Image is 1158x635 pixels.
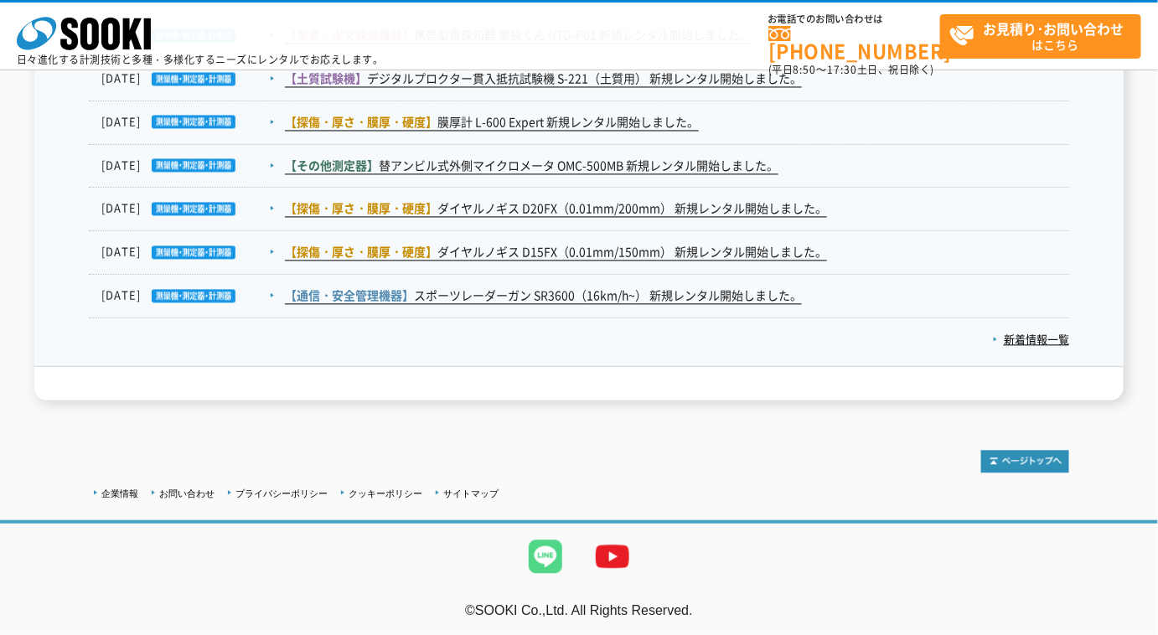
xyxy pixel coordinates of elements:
a: 【通信・安全管理機器】スポーツレーダーガン SR3600（16km/h~） 新規レンタル開始しました。 [285,287,802,305]
span: 【探傷・厚さ・膜厚・硬度】 [285,244,437,261]
span: お電話でのお問い合わせは [768,14,940,24]
strong: お見積り･お問い合わせ [984,18,1124,39]
span: 【その他測定器】 [285,157,379,174]
img: 測量機・測定器・計測器 [141,116,235,129]
span: 【探傷・厚さ・膜厚・硬度】 [285,114,437,131]
span: 8:50 [794,62,817,77]
a: 【その他測定器】替アンビル式外側マイクロメータ OMC-500MB 新規レンタル開始しました。 [285,157,778,175]
a: [PHONE_NUMBER] [768,26,940,60]
img: 測量機・測定器・計測器 [141,290,235,303]
img: YouTube [579,524,646,591]
img: トップページへ [981,451,1069,473]
img: 測量機・測定器・計測器 [141,203,235,216]
img: 測量機・測定器・計測器 [141,246,235,260]
a: お問い合わせ [159,489,215,499]
a: 【土質試験機】デジタルプロクター貫入抵抗試験機 S-221（土質用） 新規レンタル開始しました。 [285,70,802,88]
span: 17:30 [827,62,857,77]
a: 新着情報一覧 [993,332,1069,348]
a: 企業情報 [101,489,138,499]
a: プライバシーポリシー [235,489,328,499]
img: LINE [512,524,579,591]
img: 測量機・測定器・計測器 [141,73,235,86]
dt: [DATE] [101,70,283,88]
span: 【土質試験機】 [285,70,367,87]
a: サイトマップ [443,489,499,499]
dt: [DATE] [101,200,283,218]
p: 日々進化する計測技術と多種・多様化するニーズにレンタルでお応えします。 [17,54,384,65]
span: (平日 ～ 土日、祝日除く) [768,62,934,77]
dt: [DATE] [101,157,283,175]
dt: [DATE] [101,287,283,305]
a: 【探傷・厚さ・膜厚・硬度】ダイヤルノギス D15FX（0.01mm/150mm） 新規レンタル開始しました。 [285,244,827,261]
span: 【通信・安全管理機器】 [285,287,414,304]
span: はこちら [949,15,1140,57]
a: クッキーポリシー [349,489,422,499]
img: 測量機・測定器・計測器 [141,159,235,173]
a: 【探傷・厚さ・膜厚・硬度】膜厚計 L-600 Expert 新規レンタル開始しました。 [285,114,699,132]
a: 【探傷・厚さ・膜厚・硬度】ダイヤルノギス D20FX（0.01mm/200mm） 新規レンタル開始しました。 [285,200,827,218]
dt: [DATE] [101,114,283,132]
span: 【探傷・厚さ・膜厚・硬度】 [285,200,437,217]
a: お見積り･お問い合わせはこちら [940,14,1141,59]
dt: [DATE] [101,244,283,261]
